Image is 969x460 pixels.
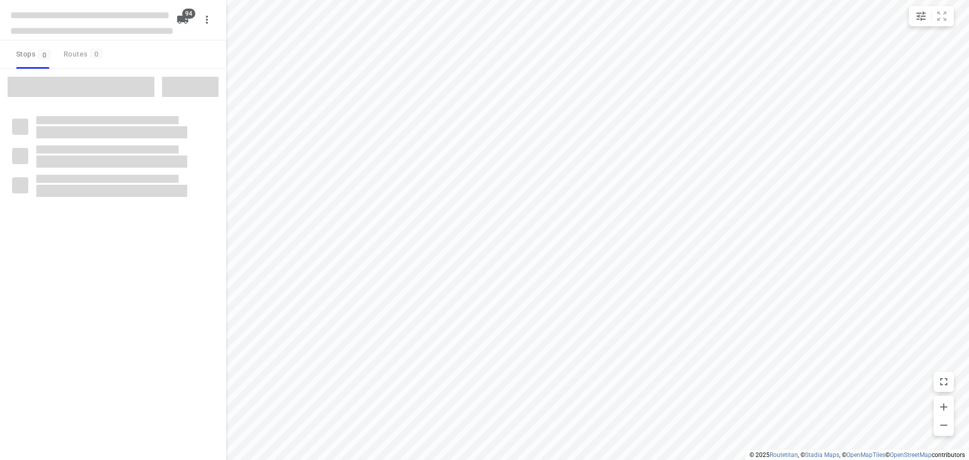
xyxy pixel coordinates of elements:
[911,6,931,26] button: Map settings
[909,6,954,26] div: small contained button group
[805,451,839,458] a: Stadia Maps
[770,451,798,458] a: Routetitan
[890,451,932,458] a: OpenStreetMap
[749,451,965,458] li: © 2025 , © , © © contributors
[846,451,885,458] a: OpenMapTiles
